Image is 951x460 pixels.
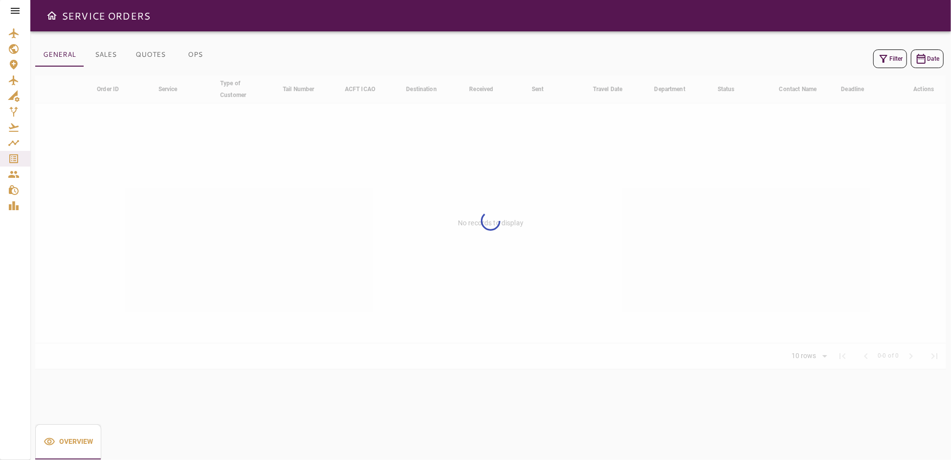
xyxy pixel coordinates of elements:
button: SALES [84,43,128,67]
button: Overview [35,424,101,460]
button: QUOTES [128,43,173,67]
div: basic tabs example [35,43,217,67]
h6: SERVICE ORDERS [62,8,150,24]
button: GENERAL [35,43,84,67]
div: basic tabs example [35,424,101,460]
button: Open drawer [42,6,62,25]
button: Filter [873,49,907,68]
button: OPS [173,43,217,67]
button: Date [911,49,944,68]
